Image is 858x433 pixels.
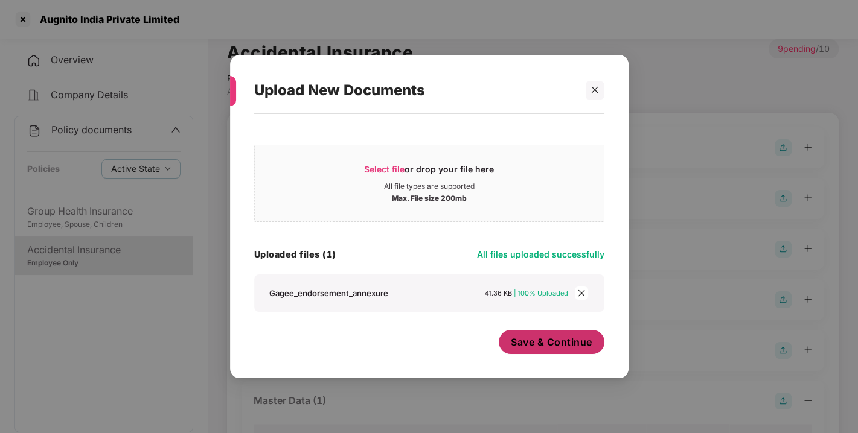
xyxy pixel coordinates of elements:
[514,289,568,297] span: | 100% Uploaded
[511,335,592,349] span: Save & Continue
[591,86,599,94] span: close
[364,164,405,174] span: Select file
[254,67,575,114] div: Upload New Documents
[269,288,388,299] div: Gagee_endorsement_annexure
[384,182,475,191] div: All file types are supported
[485,289,512,297] span: 41.36 KB
[575,286,588,300] span: close
[499,330,604,354] button: Save & Continue
[477,249,604,259] span: All files uploaded successfully
[392,191,467,203] div: Max. File size 200mb
[255,154,604,212] span: Select fileor drop your file hereAll file types are supportedMax. File size 200mb
[364,163,494,182] div: or drop your file here
[254,248,336,261] h4: Uploaded files (1)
